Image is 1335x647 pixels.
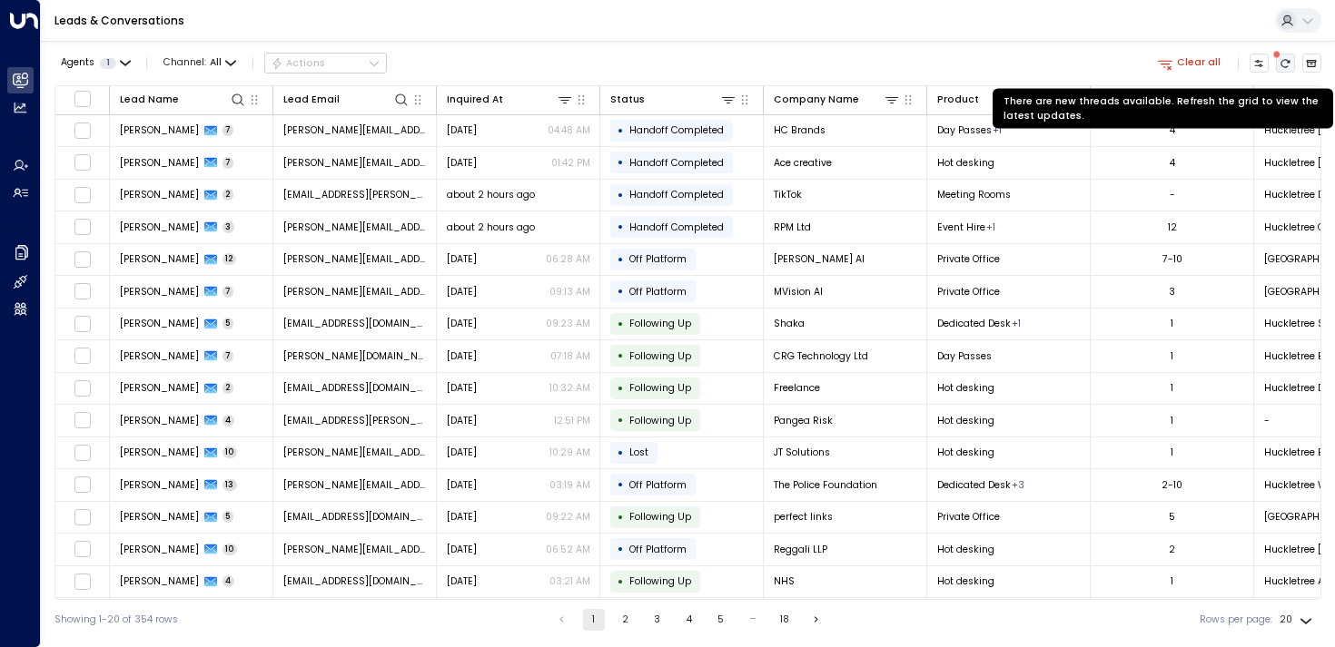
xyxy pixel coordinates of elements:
span: vincenzo@portialabs.ai [283,252,427,266]
div: … [742,609,764,631]
div: Meeting Rooms [986,221,995,234]
div: 3 [1169,285,1175,299]
span: Dina Itani [120,156,199,170]
div: Hot desking [1012,317,1021,330]
div: Inquired At [447,92,503,108]
div: • [618,505,624,529]
span: Off Platform [629,285,687,299]
span: Shaka [774,317,805,330]
span: Ace creative [774,156,832,170]
span: Toggle select row [74,476,91,494]
span: Toggle select row [74,573,91,590]
div: Button group with a nested menu [264,53,387,74]
span: Reggali LLP [774,543,827,556]
span: Toggle select row [74,315,91,332]
div: 7-10 [1162,252,1182,266]
button: Go to next page [806,609,827,631]
div: • [618,570,624,593]
span: Hot desking [937,543,994,556]
span: Toggle select row [74,379,91,397]
span: Rachel Buckingham [120,285,199,299]
button: Agents1 [54,54,135,73]
span: India Duffy [120,188,199,201]
p: 09:23 AM [546,317,590,330]
span: HC Brands [774,123,826,137]
span: Pangea Risk [774,414,833,427]
div: 5 [1169,510,1175,524]
div: • [618,344,624,368]
button: Go to page 18 [774,609,796,631]
span: nicole.graveson@police-foundation.org.uk [283,478,427,492]
div: Event Hire,Hot desking,Meeting Rooms [1012,478,1024,492]
span: Private Office [937,285,1000,299]
button: Go to page 2 [615,609,637,631]
span: Off Platform [629,478,687,492]
button: Archived Leads [1302,54,1322,74]
span: Following Up [629,381,691,395]
div: - [1170,188,1175,201]
p: 09:22 AM [546,510,590,524]
span: Toggle select row [74,412,91,429]
span: RPM Ltd [774,221,811,234]
p: 09:13 AM [549,285,590,299]
span: 12 [222,253,237,265]
span: Sep 25, 2025 [447,478,477,492]
span: There are new threads available. Refresh the grid to view the latest updates. [1276,54,1296,74]
p: 06:52 AM [546,543,590,556]
p: 04:48 AM [548,123,590,137]
span: Meeting Rooms [937,188,1011,201]
span: Following Up [629,510,691,524]
span: Toggle select row [74,283,91,300]
span: Adam Horwood [120,317,199,330]
span: Off Platform [629,252,687,266]
div: Actions [271,57,326,70]
div: 2 [1169,543,1175,556]
span: Oct 04, 2025 [447,381,477,395]
span: 7 [222,350,234,362]
span: 2 [222,189,234,201]
div: 1 [1171,317,1173,330]
span: 7 [222,286,234,298]
span: Sophie Gleason [120,221,199,234]
span: NHS [774,574,795,588]
button: Go to page 3 [647,609,668,631]
div: 1 [1171,414,1173,427]
div: • [618,215,624,239]
span: rachel.buckingham@mvision.ai [283,285,427,299]
span: Ben Anderson [120,510,199,524]
span: Tomilayo Olabampe [120,574,199,588]
span: Freelance [774,381,820,395]
p: 10:32 AM [549,381,590,395]
span: Handoff Completed [629,221,724,234]
span: 1 [100,58,116,69]
span: Following Up [629,349,691,363]
span: Hot desking [937,414,994,427]
span: adrian.green@crgtechnology.com [283,349,427,363]
span: harry@hcbrands.co.uk [283,123,427,137]
span: James Tan [120,446,199,459]
label: Rows per page: [1200,613,1272,627]
div: • [618,408,624,432]
div: Inquired At [447,91,574,108]
span: Sep 18, 2025 [447,510,477,524]
span: 13 [222,479,238,491]
p: 01:42 PM [551,156,590,170]
span: Toggle select row [74,154,91,172]
span: Huckletree D2 [1264,381,1330,395]
span: Hot desking [937,574,994,588]
span: Toggle select row [74,122,91,139]
div: • [618,377,624,400]
span: 2 [222,382,234,394]
span: JT Solutions [774,446,830,459]
button: Clear all [1152,54,1227,73]
span: 10 [222,446,238,458]
p: 03:21 AM [549,574,590,588]
div: Company Name [774,92,859,108]
span: ben.anderson313@gmail.com [283,510,427,524]
div: • [618,119,624,142]
div: • [618,279,624,303]
p: 06:28 AM [546,252,590,266]
div: 12 [1168,221,1177,234]
span: about 2 hours ago [447,221,535,234]
div: 4 [1170,156,1175,170]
